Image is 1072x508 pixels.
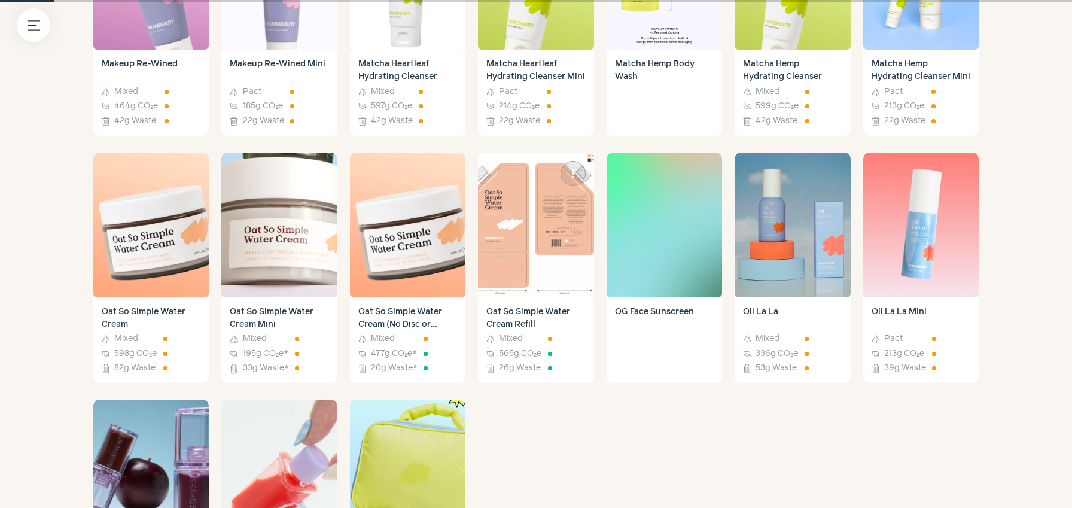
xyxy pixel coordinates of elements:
[486,306,585,331] h4: Oat So Simple Water Cream Refill
[114,348,157,360] span: 598g CO₂e
[243,362,289,375] span: 33g Waste *
[371,333,395,345] span: Mixed
[243,86,261,98] span: Pact
[350,297,465,384] a: Oat So Simple Water Cream (No Disc or Spatula) Mixed 477g CO₂e* 20g Waste*
[743,58,842,83] h4: Matcha Hemp Hydrating Cleanser
[884,333,903,345] span: Pact
[478,297,593,384] a: Oat So Simple Water Cream Refill Mixed 565g CO₂e 26g Waste
[615,58,714,127] h4: Matcha Hemp Body Wash
[884,115,925,127] span: 22g Waste
[102,58,200,83] h4: Makeup Re-Wined
[499,333,523,345] span: Mixed
[615,306,714,375] h4: OG Face Sunscreen
[863,153,979,297] img: Oil La La Mini
[499,100,540,112] span: 214g CO₂e
[371,100,412,112] span: 597g CO₂e
[486,58,585,83] h4: Matcha Heartleaf Hydrating Cleanser Mini
[756,115,797,127] span: 42g Waste
[607,50,722,136] a: Matcha Hemp Body Wash
[499,115,540,127] span: 22g Waste
[756,362,797,375] span: 53g Waste
[371,362,418,375] span: 20g Waste *
[102,306,200,331] h4: Oat So Simple Water Cream
[114,115,156,127] span: 42g Waste
[884,362,926,375] span: 39g Waste
[114,333,138,345] span: Mixed
[358,58,457,83] h4: Matcha Heartleaf Hydrating Cleanser
[230,306,328,331] h4: Oat So Simple Water Cream Mini
[756,100,799,112] span: 599g CO₂e
[756,348,798,360] span: 336g CO₂e
[371,86,395,98] span: Mixed
[243,348,288,360] span: 195g CO₂e *
[478,50,593,136] a: Matcha Heartleaf Hydrating Cleanser Mini Pact 214g CO₂e 22g Waste
[93,297,209,384] a: Oat So Simple Water Cream Mixed 598g CO₂e 82g Waste
[478,153,593,297] img: Oat So Simple Water Cream Refill
[499,348,541,360] span: 565g CO₂e
[566,166,580,181] span: more_vert
[872,58,970,83] h4: Matcha Hemp Hydrating Cleanser Mini
[114,86,138,98] span: Mixed
[93,153,209,297] img: Oat So Simple Water Cream
[499,362,541,375] span: 26g Waste
[243,115,284,127] span: 22g Waste
[243,100,283,112] span: 185g CO₂e
[735,153,850,297] img: Oil La La
[743,306,842,331] h4: Oil La La
[114,362,156,375] span: 82g Waste
[863,50,979,136] a: Matcha Hemp Hydrating Cleanser Mini Pact 213g CO₂e 22g Waste
[872,306,970,331] h4: Oil La La Mini
[230,58,328,83] h4: Makeup Re-Wined Mini
[735,50,850,136] a: Matcha Hemp Hydrating Cleanser Mixed 599g CO₂e 42g Waste
[884,348,924,360] span: 213g CO₂e
[756,86,779,98] span: Mixed
[350,50,465,136] a: Matcha Heartleaf Hydrating Cleanser Mixed 597g CO₂e 42g Waste
[221,153,337,297] img: Oat So Simple Water Cream Mini
[221,297,337,384] a: Oat So Simple Water Cream Mini Mixed 195g CO₂e* 33g Waste*
[607,153,722,297] img: OG Face Sunscreen
[350,153,465,297] img: Oat So Simple Water Cream (No Disc or Spatula)
[114,100,158,112] span: 464g CO₂e
[243,333,267,345] span: Mixed
[863,297,979,384] a: Oil La La Mini Pact 213g CO₂e 39g Waste
[499,86,517,98] span: Pact
[756,333,779,345] span: Mixed
[221,50,337,136] a: Makeup Re-Wined Mini Pact 185g CO₂e 22g Waste
[607,297,722,384] a: OG Face Sunscreen
[371,115,413,127] span: 42g Waste
[371,348,417,360] span: 477g CO₂e *
[735,297,850,384] a: Oil La La Mixed 336g CO₂e 53g Waste
[884,100,924,112] span: 213g CO₂e
[93,50,209,136] a: Makeup Re-Wined Mixed 464g CO₂e 42g Waste
[358,306,457,331] h4: Oat So Simple Water Cream (No Disc or Spatula)
[884,86,903,98] span: Pact
[561,161,586,186] button: more_vert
